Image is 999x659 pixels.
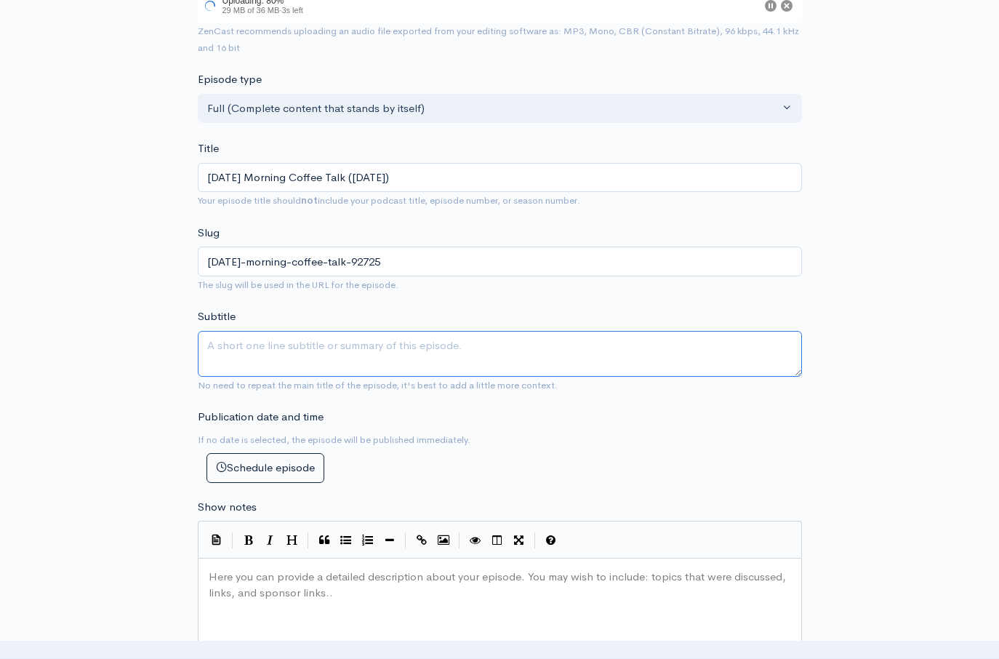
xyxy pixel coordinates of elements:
[301,194,318,207] strong: not
[206,528,228,550] button: Insert Show Notes Template
[335,530,357,551] button: Generic List
[232,532,233,549] i: |
[308,532,309,549] i: |
[206,453,324,483] button: Schedule episode
[198,247,802,276] input: title-of-episode
[198,225,220,241] label: Slug
[411,530,433,551] button: Create Link
[534,532,536,549] i: |
[508,530,530,551] button: Toggle Fullscreen
[198,409,324,426] label: Publication date and time
[281,530,303,551] button: Heading
[465,530,486,551] button: Toggle Preview
[198,194,580,207] small: Your episode title should include your podcast title, episode number, or season number.
[540,530,562,551] button: Markdown Guide
[207,100,779,117] div: Full (Complete content that stands by itself)
[260,530,281,551] button: Italic
[459,532,460,549] i: |
[198,94,802,124] button: Full (Complete content that stands by itself)
[238,530,260,551] button: Bold
[222,6,303,15] span: 29 MB of 36 MB · 3s left
[433,530,454,551] button: Insert Image
[198,163,802,193] input: What is the episode's title?
[313,530,335,551] button: Quote
[198,25,799,54] small: ZenCast recommends uploading an audio file exported from your editing software as: MP3, Mono, CBR...
[198,499,257,516] label: Show notes
[486,530,508,551] button: Toggle Side by Side
[198,434,470,446] small: If no date is selected, the episode will be published immediately.
[198,279,398,291] small: The slug will be used in the URL for the episode.
[379,530,401,551] button: Insert Horizontal Line
[357,530,379,551] button: Numbered List
[405,532,406,549] i: |
[198,379,558,391] small: No need to repeat the main title of the episode, it's best to add a little more context.
[198,308,236,325] label: Subtitle
[198,71,262,88] label: Episode type
[198,140,219,157] label: Title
